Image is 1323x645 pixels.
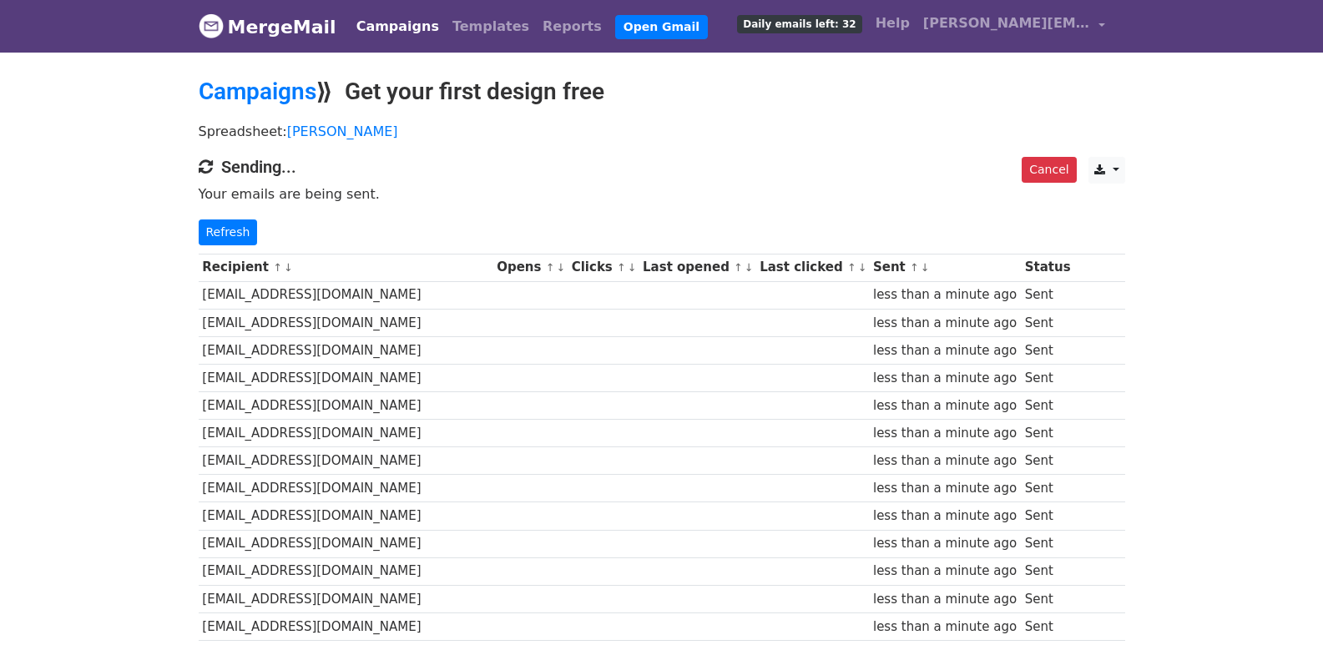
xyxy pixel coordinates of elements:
[1021,420,1074,447] td: Sent
[556,261,565,274] a: ↓
[615,15,708,39] a: Open Gmail
[873,451,1017,471] div: less than a minute ago
[273,261,282,274] a: ↑
[1021,392,1074,420] td: Sent
[1021,336,1074,364] td: Sent
[873,562,1017,581] div: less than a minute ago
[734,261,743,274] a: ↑
[492,254,568,281] th: Opens
[873,617,1017,637] div: less than a minute ago
[873,341,1017,360] div: less than a minute ago
[284,261,293,274] a: ↓
[199,281,493,309] td: [EMAIL_ADDRESS][DOMAIN_NAME]
[737,15,861,33] span: Daily emails left: 32
[1022,157,1076,183] a: Cancel
[628,261,637,274] a: ↓
[199,475,493,502] td: [EMAIL_ADDRESS][DOMAIN_NAME]
[873,285,1017,305] div: less than a minute ago
[869,254,1021,281] th: Sent
[199,502,493,530] td: [EMAIL_ADDRESS][DOMAIN_NAME]
[923,13,1090,33] span: [PERSON_NAME][EMAIL_ADDRESS][DOMAIN_NAME]
[873,314,1017,333] div: less than a minute ago
[873,479,1017,498] div: less than a minute ago
[1021,254,1074,281] th: Status
[873,369,1017,388] div: less than a minute ago
[199,254,493,281] th: Recipient
[199,78,1125,106] h2: ⟫ Get your first design free
[1021,447,1074,475] td: Sent
[1021,281,1074,309] td: Sent
[350,10,446,43] a: Campaigns
[730,7,868,40] a: Daily emails left: 32
[745,261,754,274] a: ↓
[199,336,493,364] td: [EMAIL_ADDRESS][DOMAIN_NAME]
[199,612,493,640] td: [EMAIL_ADDRESS][DOMAIN_NAME]
[199,157,1125,177] h4: Sending...
[1021,530,1074,557] td: Sent
[1021,309,1074,336] td: Sent
[917,7,1112,46] a: [PERSON_NAME][EMAIL_ADDRESS][DOMAIN_NAME]
[1021,502,1074,530] td: Sent
[199,392,493,420] td: [EMAIL_ADDRESS][DOMAIN_NAME]
[1021,475,1074,502] td: Sent
[1021,612,1074,640] td: Sent
[199,530,493,557] td: [EMAIL_ADDRESS][DOMAIN_NAME]
[536,10,608,43] a: Reports
[199,185,1125,203] p: Your emails are being sent.
[858,261,867,274] a: ↓
[199,420,493,447] td: [EMAIL_ADDRESS][DOMAIN_NAME]
[639,254,755,281] th: Last opened
[199,585,493,612] td: [EMAIL_ADDRESS][DOMAIN_NAME]
[199,447,493,475] td: [EMAIL_ADDRESS][DOMAIN_NAME]
[921,261,930,274] a: ↓
[873,424,1017,443] div: less than a minute ago
[910,261,919,274] a: ↑
[1021,585,1074,612] td: Sent
[199,78,316,105] a: Campaigns
[873,396,1017,416] div: less than a minute ago
[755,254,869,281] th: Last clicked
[847,261,856,274] a: ↑
[199,9,336,44] a: MergeMail
[1021,364,1074,391] td: Sent
[546,261,555,274] a: ↑
[446,10,536,43] a: Templates
[873,590,1017,609] div: less than a minute ago
[873,534,1017,553] div: less than a minute ago
[873,506,1017,526] div: less than a minute ago
[199,557,493,585] td: [EMAIL_ADDRESS][DOMAIN_NAME]
[199,309,493,336] td: [EMAIL_ADDRESS][DOMAIN_NAME]
[568,254,639,281] th: Clicks
[869,7,917,40] a: Help
[199,219,258,245] a: Refresh
[1021,557,1074,585] td: Sent
[199,364,493,391] td: [EMAIL_ADDRESS][DOMAIN_NAME]
[287,123,398,139] a: [PERSON_NAME]
[617,261,626,274] a: ↑
[199,13,224,38] img: MergeMail logo
[199,123,1125,140] p: Spreadsheet:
